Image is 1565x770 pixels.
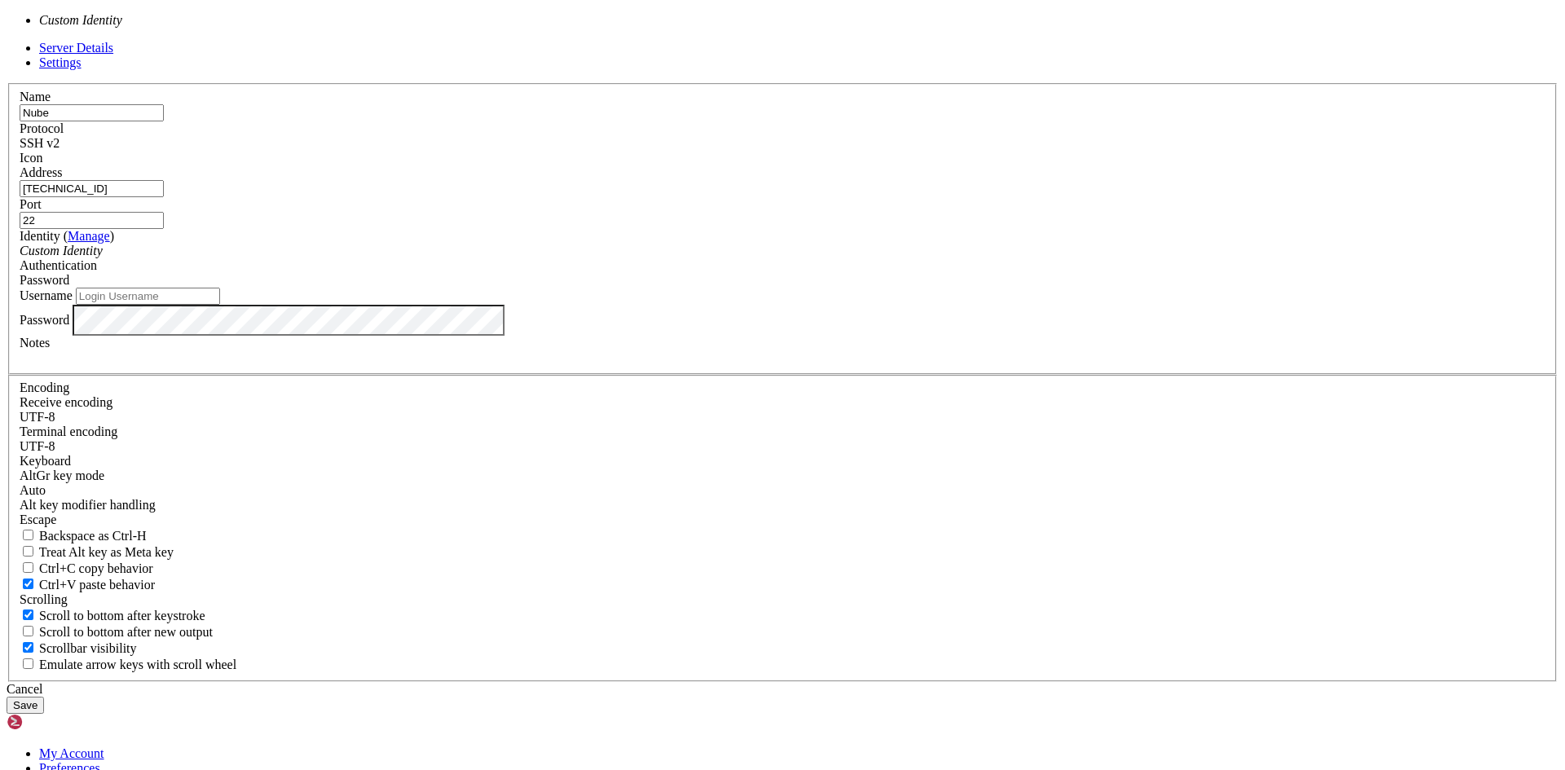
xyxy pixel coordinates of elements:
[64,229,114,243] span: ( )
[23,546,33,557] input: Treat Alt key as Meta key
[7,714,100,730] img: Shellngn
[39,561,153,575] span: Ctrl+C copy behavior
[20,439,1545,454] div: UTF-8
[39,545,174,559] span: Treat Alt key as Meta key
[20,244,103,257] i: Custom Identity
[7,682,1558,697] div: Cancel
[39,625,213,639] span: Scroll to bottom after new output
[20,410,55,424] span: UTF-8
[39,609,205,623] span: Scroll to bottom after keystroke
[20,381,69,394] label: Encoding
[20,513,56,526] span: Escape
[23,530,33,540] input: Backspace as Ctrl-H
[20,498,156,512] label: Controls how the Alt key is handled. Escape: Send an ESC prefix. 8-Bit: Add 128 to the typed char...
[20,545,174,559] label: Whether the Alt key acts as a Meta key or as a distinct Alt key.
[20,625,213,639] label: Scroll to bottom after new output.
[39,529,147,543] span: Backspace as Ctrl-H
[20,529,147,543] label: If true, the backspace should send BS ('\x08', aka ^H). Otherwise the backspace key should send '...
[39,578,155,592] span: Ctrl+V paste behavior
[23,562,33,573] input: Ctrl+C copy behavior
[20,273,69,287] span: Password
[20,258,97,272] label: Authentication
[20,244,1545,258] div: Custom Identity
[23,609,33,620] input: Scroll to bottom after keystroke
[20,658,236,671] label: When using the alternative screen buffer, and DECCKM (Application Cursor Keys) is active, mouse w...
[20,104,164,121] input: Server Name
[20,592,68,606] label: Scrolling
[20,212,164,229] input: Port Number
[39,658,236,671] span: Emulate arrow keys with scroll wheel
[20,483,1545,498] div: Auto
[20,165,62,179] label: Address
[20,121,64,135] label: Protocol
[39,746,104,760] a: My Account
[20,151,42,165] label: Icon
[20,483,46,497] span: Auto
[20,578,155,592] label: Ctrl+V pastes if true, sends ^V to host if false. Ctrl+Shift+V sends ^V to host if true, pastes i...
[20,609,205,623] label: Whether to scroll to the bottom on any keystroke.
[20,273,1545,288] div: Password
[20,180,164,197] input: Host Name or IP
[20,136,1545,151] div: SSH v2
[20,454,71,468] label: Keyboard
[23,658,33,669] input: Emulate arrow keys with scroll wheel
[20,197,42,211] label: Port
[7,697,44,714] button: Save
[20,439,55,453] span: UTF-8
[39,41,113,55] a: Server Details
[20,229,114,243] label: Identity
[20,513,1545,527] div: Escape
[39,55,82,69] a: Settings
[20,641,137,655] label: The vertical scrollbar mode.
[39,641,137,655] span: Scrollbar visibility
[20,469,104,482] label: Set the expected encoding for data received from the host. If the encodings do not match, visual ...
[23,642,33,653] input: Scrollbar visibility
[20,136,60,150] span: SSH v2
[20,395,112,409] label: Set the expected encoding for data received from the host. If the encodings do not match, visual ...
[20,336,50,350] label: Notes
[20,561,153,575] label: Ctrl-C copies if true, send ^C to host if false. Ctrl-Shift-C sends ^C to host if true, copies if...
[23,626,33,636] input: Scroll to bottom after new output
[39,13,122,27] i: Custom Identity
[20,288,73,302] label: Username
[20,312,69,326] label: Password
[68,229,110,243] a: Manage
[20,90,51,103] label: Name
[76,288,220,305] input: Login Username
[20,410,1545,425] div: UTF-8
[23,579,33,589] input: Ctrl+V paste behavior
[20,425,117,438] label: The default terminal encoding. ISO-2022 enables character map translations (like graphics maps). ...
